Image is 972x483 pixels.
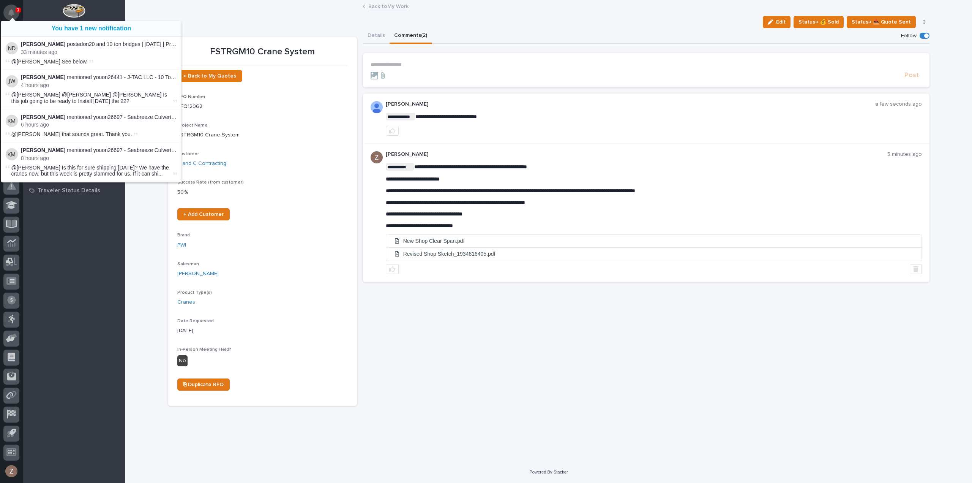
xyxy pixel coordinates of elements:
[11,59,88,65] span: @[PERSON_NAME] See below.
[852,17,911,27] span: Status→ 📤 Quote Sent
[363,28,390,44] button: Details
[6,148,18,160] img: Kyle Miller
[177,270,219,278] a: [PERSON_NAME]
[901,33,917,39] p: Follow
[177,327,348,335] p: [DATE]
[386,235,922,247] li: New Shop Clear Span.pdf
[11,92,167,104] span: @[PERSON_NAME] @[PERSON_NAME] @[PERSON_NAME] Is this job going to be ready to Install [DATE] the 22?
[177,123,208,128] span: Project Name
[21,155,177,162] p: 8 hours ago
[875,101,922,108] p: a few seconds ago
[21,82,177,89] p: 4 hours ago
[386,101,875,108] p: [PERSON_NAME]
[386,235,922,248] a: New Shop Clear Span.pdf
[108,74,209,80] a: 26441 - J-TAC LLC - 10 Ton Crane System
[177,347,231,352] span: In-Person Meeting Held?
[108,147,232,153] a: 26697 - Seabreeze Culvert - FSTRM2 Crane System
[386,151,887,158] p: [PERSON_NAME]
[177,262,199,266] span: Salesman
[21,74,65,80] strong: [PERSON_NAME]
[108,114,232,120] a: 26697 - Seabreeze Culvert - FSTRM2 Crane System
[21,122,177,128] p: 6 hours ago
[11,131,132,137] span: @[PERSON_NAME] that sounds great. Thank you.
[89,41,212,47] a: 20 and 10 ton bridges | [DATE] | Procon Engineering
[177,208,230,220] a: + Add Customer
[887,151,922,158] p: 5 minutes ago
[52,25,131,32] a: You have 1 new notification
[183,73,236,79] span: ← Back to My Quotes
[3,463,19,479] button: users-avatar
[21,147,65,153] strong: [PERSON_NAME]
[177,188,348,196] p: 50 %
[177,95,205,99] span: RFQ Number
[847,16,916,28] button: Status→ 📤 Quote Sent
[21,41,177,48] p: posted on :
[38,187,100,194] p: Traveler Status Details
[63,4,85,18] img: Workspace Logo
[183,382,224,387] span: ⎘ Duplicate RFQ
[529,470,568,474] a: Powered By Stacker
[177,319,214,323] span: Date Requested
[6,42,18,54] img: Noah Diaz
[794,16,844,28] button: Status→ 💰 Sold
[177,241,186,249] a: PWI
[177,378,230,391] a: ⎘ Duplicate RFQ
[386,248,922,260] li: Revised Shop Sketch_1934816405.pdf
[177,70,242,82] a: ← Back to My Quotes
[23,185,125,196] a: Traveler Status Details
[177,46,348,57] p: FSTRGM10 Crane System
[177,298,195,306] a: Cranes
[386,248,922,261] a: Revised Shop Sketch_1934816405.pdf
[904,71,919,80] span: Post
[17,7,19,13] p: 1
[177,180,244,185] span: Success Rate (from customer)
[386,126,399,136] button: like this post
[177,233,190,238] span: Brand
[798,17,839,27] span: Status→ 💰 Sold
[6,75,18,87] img: Jeremy Whetstone
[177,131,348,139] p: FSTRGM10 Crane System
[368,2,409,10] a: Back toMy Work
[21,74,177,81] p: mentioned you on :
[21,41,65,47] strong: [PERSON_NAME]
[6,115,18,127] img: Kyle Miller
[763,16,791,28] button: Edit
[21,49,177,55] p: 33 minutes ago
[21,147,177,154] p: mentioned you on :
[11,165,172,177] span: @[PERSON_NAME] Is this for sure shipping [DATE]? We have the cranes now, but this week is pretty ...
[371,101,383,113] img: AOh14Gjx62Rlbesu-yIIyH4c_jqdfkUZL5_Os84z4H1p=s96-c
[390,28,432,44] button: Comments (2)
[9,9,19,21] div: Notifications1
[1,21,181,36] button: You have 1 new notification
[901,71,922,80] button: Post
[177,290,212,295] span: Product Type(s)
[910,264,922,274] button: Delete post
[177,160,226,168] a: T and C Contracting
[776,19,786,25] span: Edit
[21,114,177,120] p: mentioned you on :
[177,152,199,156] span: Customer
[21,114,65,120] strong: [PERSON_NAME]
[371,151,383,163] img: AGNmyxac9iQmFt5KMn4yKUk2u-Y3CYPXgWg2Ri7a09A=s96-c
[386,264,399,274] button: like this post
[3,5,19,21] button: Notifications
[177,103,348,111] p: RFQ12062
[183,212,224,217] span: + Add Customer
[177,355,188,366] div: No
